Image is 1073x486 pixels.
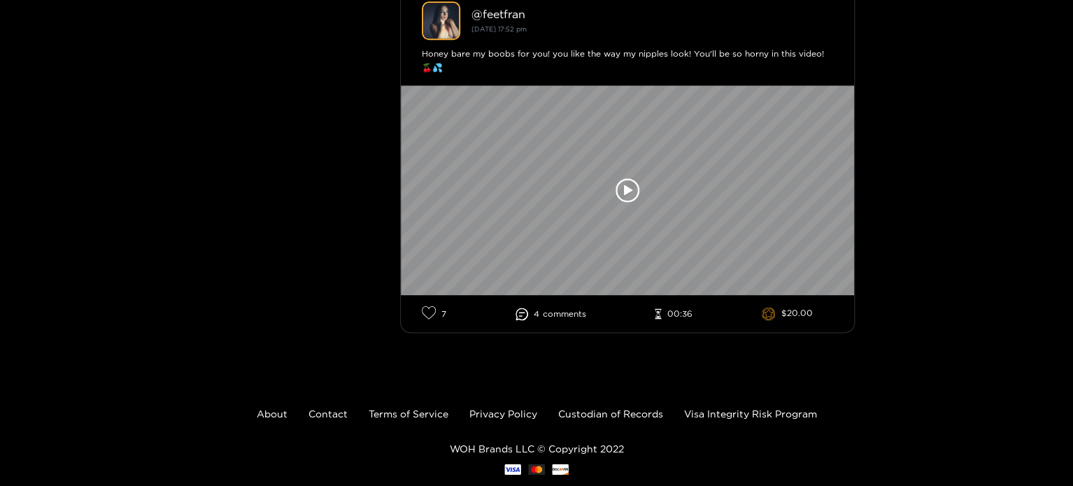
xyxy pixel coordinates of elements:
a: Visa Integrity Risk Program [684,408,817,419]
small: [DATE] 17:52 pm [471,25,527,33]
li: $20.00 [762,307,813,321]
span: comment s [543,309,586,319]
a: Contact [308,408,348,419]
div: @ feetfran [471,8,833,20]
a: Terms of Service [369,408,448,419]
a: Privacy Policy [469,408,537,419]
a: About [257,408,287,419]
li: 4 [516,308,586,320]
li: 7 [422,306,446,322]
li: 00:36 [655,308,692,320]
img: feetfran [422,1,460,40]
div: Honey bare my boobs for you! you like the way my nipples look! You'll be so horny in this video! 🍒💦 [422,47,833,75]
a: Custodian of Records [558,408,663,419]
